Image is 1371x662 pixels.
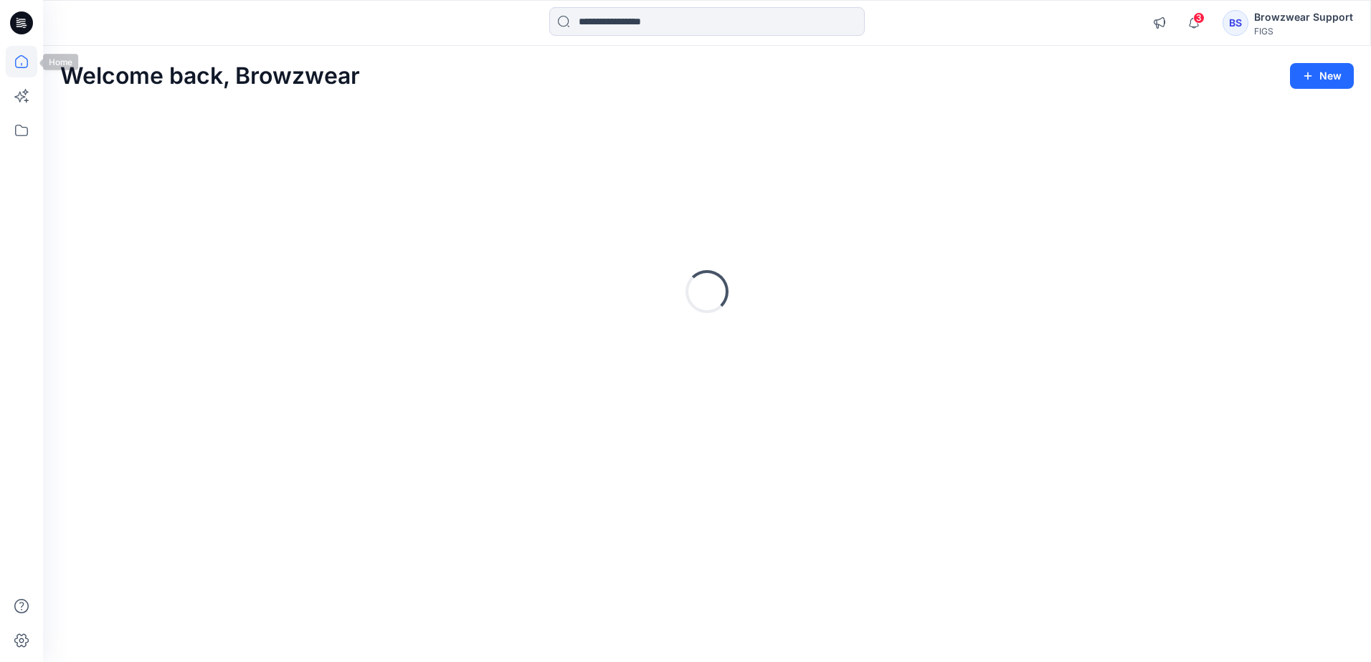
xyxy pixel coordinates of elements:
h2: Welcome back, Browzwear [60,63,360,90]
div: FIGS [1254,26,1353,37]
button: New [1290,63,1354,89]
div: BS [1223,10,1248,36]
div: Browzwear Support [1254,9,1353,26]
span: 3 [1193,12,1205,24]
